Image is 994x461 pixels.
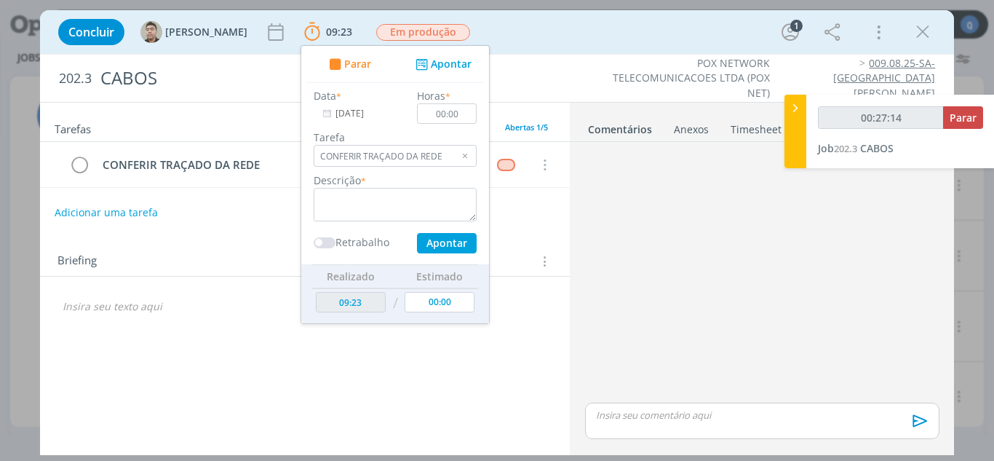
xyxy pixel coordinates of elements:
input: Data [314,103,405,124]
button: Concluir [58,19,124,45]
a: Comentários [587,116,653,137]
div: Anexos [674,122,709,137]
td: / [389,288,401,318]
span: 202.3 [834,142,857,155]
span: Parar [343,59,370,69]
button: Em produção [375,23,471,42]
a: Job202.3CABOS [818,141,894,155]
ul: 09:23 [301,45,490,324]
span: CABOS [860,141,894,155]
label: Horas [417,88,445,103]
th: Realizado [312,264,389,288]
span: Tarefas [55,119,91,136]
a: Timesheet [730,116,782,137]
th: Estimado [401,264,478,288]
div: 1 [790,20,803,32]
button: 09:23 [301,20,356,44]
span: [PERSON_NAME] [165,27,247,37]
button: 1 [779,20,802,44]
label: Descrição [314,173,361,188]
span: 09:23 [326,25,352,39]
button: Parar [943,106,983,129]
span: Em produção [376,24,470,41]
span: Briefing [57,252,97,271]
div: CABOS [95,60,564,96]
a: POX NETWORK TELECOMUNICACOES LTDA (POX NET) [613,56,770,100]
span: Parar [950,111,977,125]
button: Apontar [417,233,477,253]
button: Adicionar uma tarefa [54,200,159,226]
img: M [140,21,162,43]
div: CONFERIR TRAÇADO DA REDE [97,156,412,174]
label: Tarefa [314,130,477,145]
span: 202.3 [59,71,92,87]
div: dialog [40,10,955,455]
span: Abertas 1/5 [505,122,548,133]
a: 009.08.25-SA-[GEOGRAPHIC_DATA][PERSON_NAME] [833,56,935,100]
button: M[PERSON_NAME] [140,21,247,43]
label: Data [314,88,336,103]
label: Retrabalho [335,235,389,250]
button: Apontar [412,57,472,72]
span: Concluir [68,26,114,38]
button: Parar [325,57,371,72]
